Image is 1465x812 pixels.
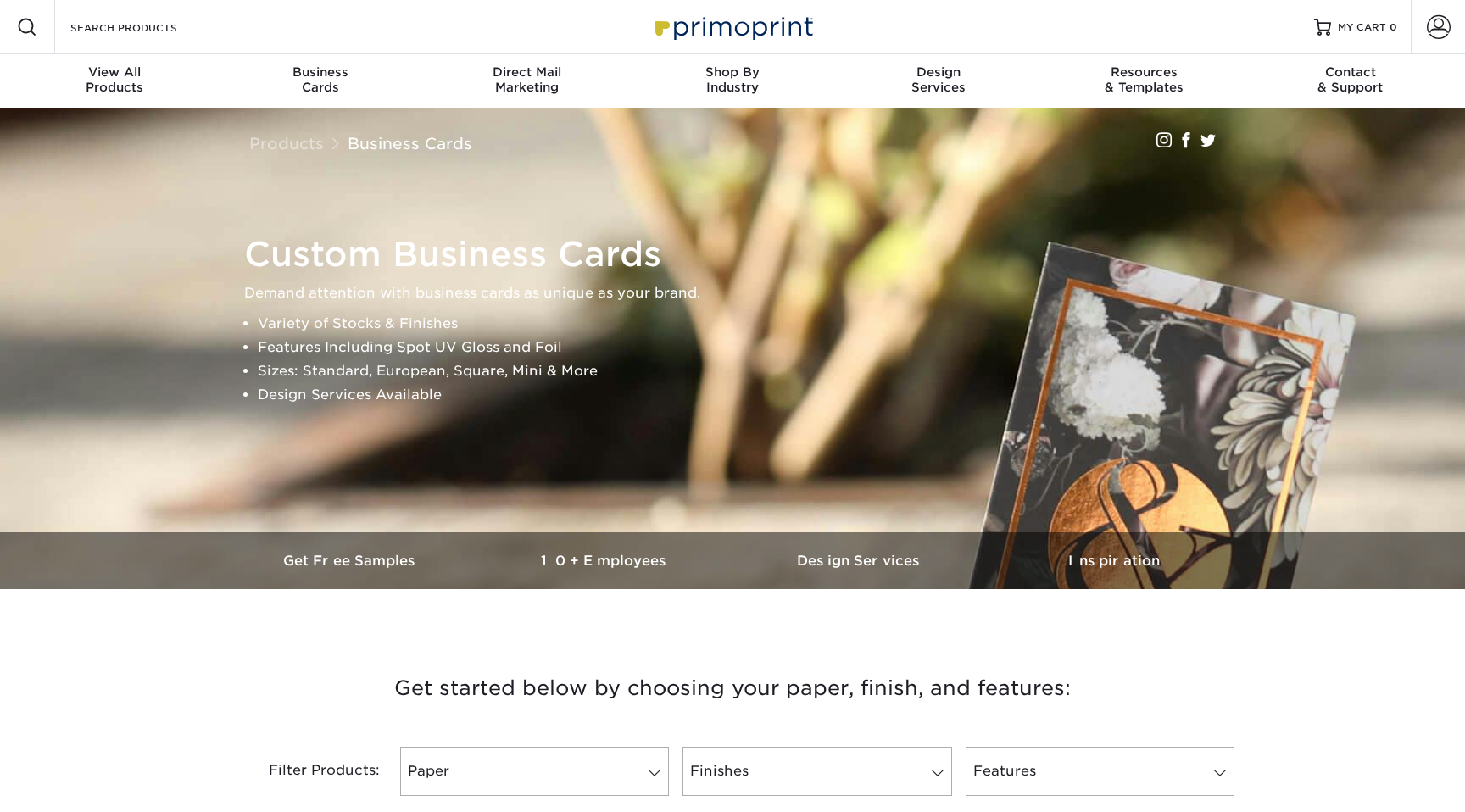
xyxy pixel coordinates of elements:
[400,747,669,796] a: Paper
[648,8,817,45] img: Primoprint
[424,54,630,108] a: Direct MailMarketing
[478,532,732,589] a: 10+ Employees
[218,64,424,95] div: Cards
[224,553,478,569] h3: Get Free Samples
[224,747,393,796] div: Filter Products:
[218,54,424,108] a: BusinessCards
[12,64,218,80] span: View All
[1041,64,1247,80] span: Resources
[12,64,218,95] div: Products
[244,234,1236,275] h1: Custom Business Cards
[835,54,1041,108] a: DesignServices
[987,553,1241,569] h3: Inspiration
[12,54,218,108] a: View AllProducts
[630,64,836,95] div: Industry
[348,134,472,153] a: Business Cards
[835,64,1041,95] div: Services
[424,64,630,95] div: Marketing
[218,64,424,80] span: Business
[258,336,1236,359] li: Features Including Spot UV Gloss and Foil
[630,64,836,80] span: Shop By
[1338,20,1386,35] span: MY CART
[1041,64,1247,95] div: & Templates
[682,747,951,796] a: Finishes
[224,532,478,589] a: Get Free Samples
[1247,54,1453,108] a: Contact& Support
[258,312,1236,336] li: Variety of Stocks & Finishes
[732,553,987,569] h3: Design Services
[1247,64,1453,95] div: & Support
[237,650,1228,726] h3: Get started below by choosing your paper, finish, and features:
[835,64,1041,80] span: Design
[424,64,630,80] span: Direct Mail
[478,553,732,569] h3: 10+ Employees
[249,134,324,153] a: Products
[732,532,987,589] a: Design Services
[244,281,1236,305] p: Demand attention with business cards as unique as your brand.
[1247,64,1453,80] span: Contact
[69,17,234,37] input: SEARCH PRODUCTS.....
[1041,54,1247,108] a: Resources& Templates
[630,54,836,108] a: Shop ByIndustry
[987,532,1241,589] a: Inspiration
[1390,21,1397,33] span: 0
[258,383,1236,407] li: Design Services Available
[258,359,1236,383] li: Sizes: Standard, European, Square, Mini & More
[966,747,1234,796] a: Features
